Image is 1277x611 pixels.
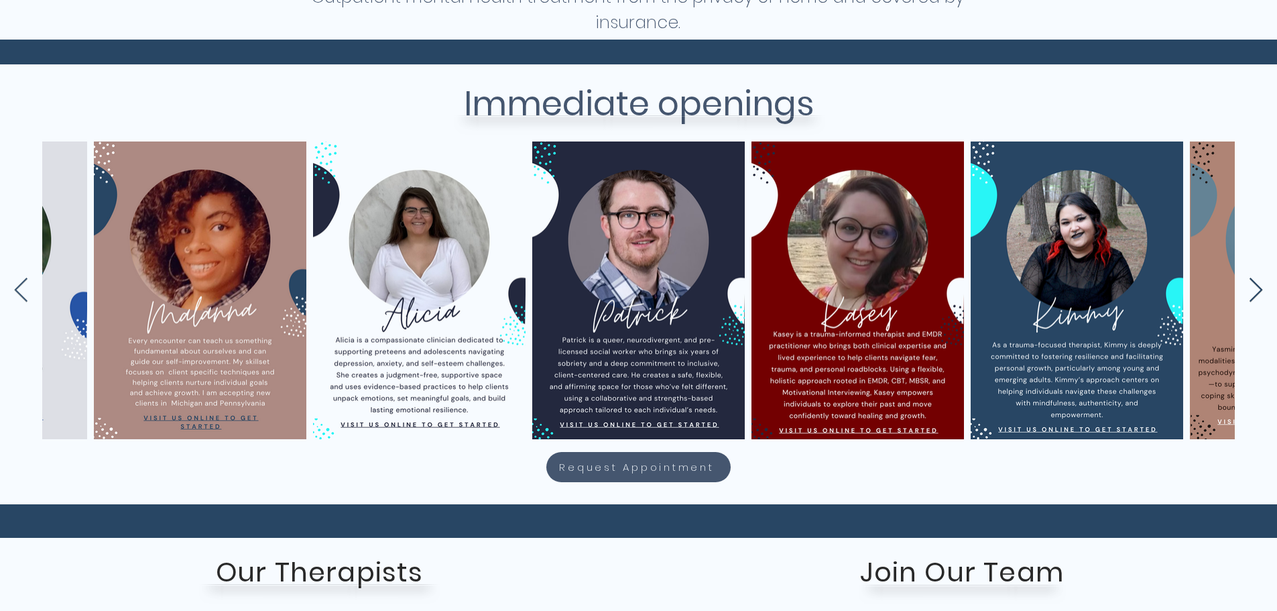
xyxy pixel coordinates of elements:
span: Request Appointment [559,459,714,475]
img: Malanna [94,142,306,439]
button: Next Item [1248,278,1264,304]
button: Previous Item [13,278,29,304]
span: Our Therapists [216,553,424,591]
h2: Immediate openings [310,78,967,129]
span: Join Our Team [860,553,1064,591]
a: Request Appointment [546,452,731,482]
